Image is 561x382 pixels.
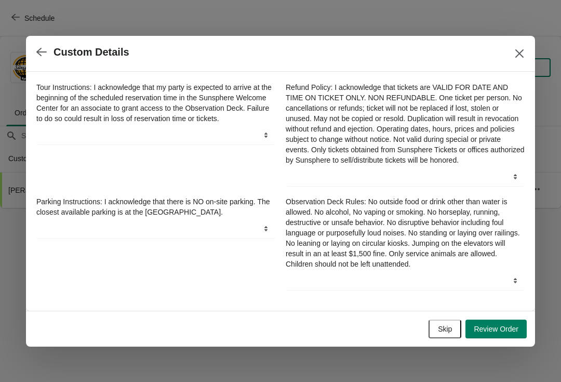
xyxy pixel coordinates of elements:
[286,82,525,165] label: Refund Policy: I acknowledge that tickets are VALID FOR DATE AND TIME ON TICKET ONLY. NON REFUNDA...
[36,82,275,124] label: Tour Instructions: I acknowledge that my party is expected to arrive at the beginning of the sche...
[438,325,452,333] span: Skip
[474,325,518,333] span: Review Order
[286,196,525,269] label: Observation Deck Rules: No outside food or drink other than water is allowed. No alcohol, No vapi...
[510,44,529,63] button: Close
[36,196,275,217] label: Parking Instructions: I acknowledge that there is NO on-site parking. The closest available parki...
[54,46,129,58] h2: Custom Details
[429,320,461,338] button: Skip
[465,320,527,338] button: Review Order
